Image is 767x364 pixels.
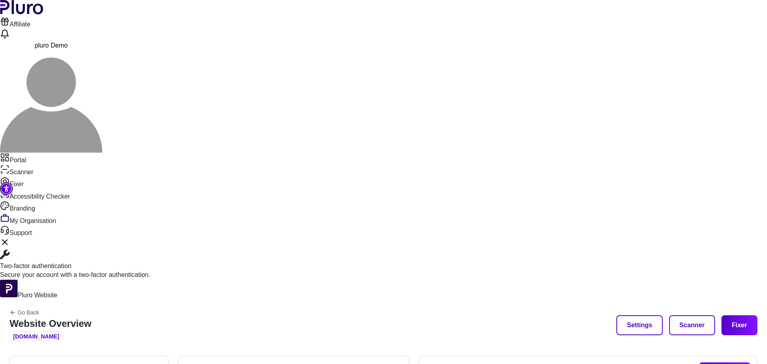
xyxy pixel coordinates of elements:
[10,332,63,341] div: [DOMAIN_NAME]
[10,309,91,316] a: Back to previous screen
[10,319,91,328] h1: Website Overview
[616,315,662,335] button: Settings
[721,315,757,335] button: Fixer
[35,42,68,49] span: pluro Demo
[669,315,715,335] button: Scanner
